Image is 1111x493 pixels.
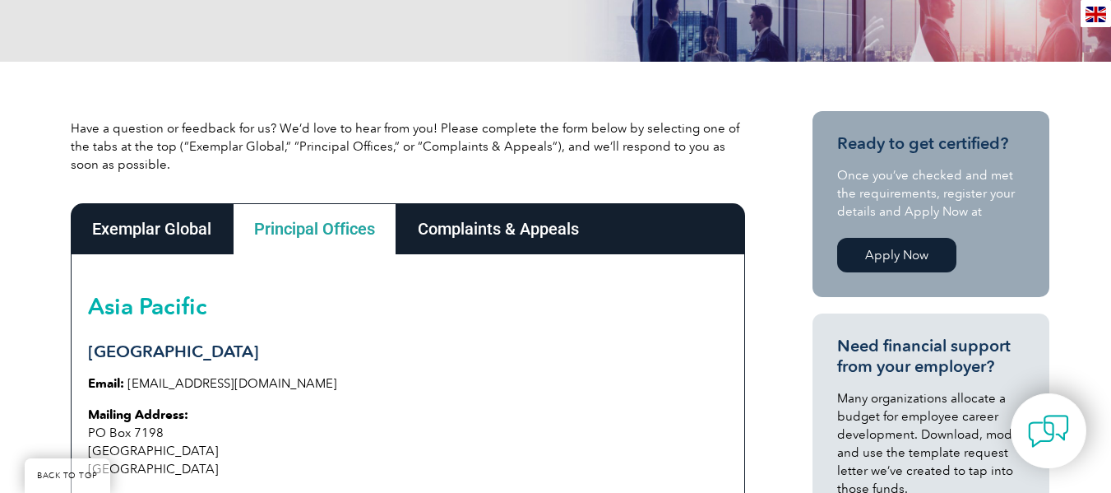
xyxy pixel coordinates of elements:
[837,166,1025,221] p: Once you’ve checked and met the requirements, register your details and Apply Now at
[71,119,745,174] p: Have a question or feedback for us? We’d love to hear from you! Please complete the form below by...
[127,376,337,391] a: [EMAIL_ADDRESS][DOMAIN_NAME]
[837,238,956,272] a: Apply Now
[233,203,396,254] div: Principal Offices
[88,342,728,362] h3: [GEOGRAPHIC_DATA]
[88,406,728,478] p: PO Box 7198 [GEOGRAPHIC_DATA] [GEOGRAPHIC_DATA]
[71,203,233,254] div: Exemplar Global
[837,133,1025,154] h3: Ready to get certified?
[25,458,110,493] a: BACK TO TOP
[88,407,188,422] strong: Mailing Address:
[88,376,124,391] strong: Email:
[88,293,728,319] h2: Asia Pacific
[837,336,1025,377] h3: Need financial support from your employer?
[396,203,600,254] div: Complaints & Appeals
[1028,411,1069,452] img: contact-chat.png
[1086,7,1106,22] img: en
